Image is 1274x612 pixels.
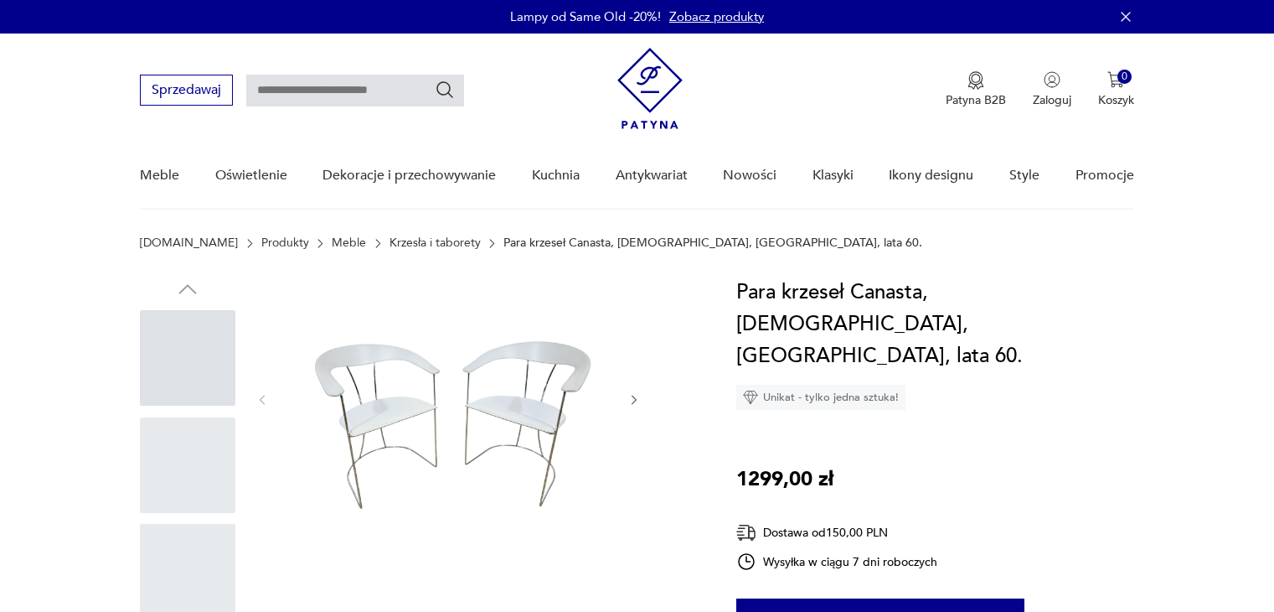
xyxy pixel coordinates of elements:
[1098,71,1134,108] button: 0Koszyk
[1033,71,1071,108] button: Zaloguj
[946,92,1006,108] p: Patyna B2B
[736,522,756,543] img: Ikona dostawy
[889,143,973,208] a: Ikony designu
[967,71,984,90] img: Ikona medalu
[723,143,776,208] a: Nowości
[617,48,683,129] img: Patyna - sklep z meblami i dekoracjami vintage
[286,277,610,520] img: Zdjęcie produktu Para krzeseł Canasta, Arrben, Włochy, lata 60.
[736,385,905,410] div: Unikat - tylko jedna sztuka!
[532,143,580,208] a: Kuchnia
[261,236,309,250] a: Produkty
[140,236,238,250] a: [DOMAIN_NAME]
[503,236,922,250] p: Para krzeseł Canasta, [DEMOGRAPHIC_DATA], [GEOGRAPHIC_DATA], lata 60.
[1009,143,1039,208] a: Style
[140,75,233,106] button: Sprzedawaj
[1044,71,1060,88] img: Ikonka użytkownika
[743,390,758,405] img: Ikona diamentu
[736,522,937,543] div: Dostawa od 150,00 PLN
[215,143,287,208] a: Oświetlenie
[946,71,1006,108] a: Ikona medaluPatyna B2B
[616,143,688,208] a: Antykwariat
[140,143,179,208] a: Meble
[140,86,233,97] a: Sprzedawaj
[736,277,1134,372] h1: Para krzeseł Canasta, [DEMOGRAPHIC_DATA], [GEOGRAPHIC_DATA], lata 60.
[389,236,481,250] a: Krzesła i taborety
[322,143,496,208] a: Dekoracje i przechowywanie
[669,8,764,25] a: Zobacz produkty
[1033,92,1071,108] p: Zaloguj
[332,236,366,250] a: Meble
[736,552,937,572] div: Wysyłka w ciągu 7 dni roboczych
[1075,143,1134,208] a: Promocje
[510,8,661,25] p: Lampy od Same Old -20%!
[1107,71,1124,88] img: Ikona koszyka
[1117,70,1132,84] div: 0
[435,80,455,100] button: Szukaj
[946,71,1006,108] button: Patyna B2B
[1098,92,1134,108] p: Koszyk
[736,464,833,495] p: 1299,00 zł
[812,143,854,208] a: Klasyki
